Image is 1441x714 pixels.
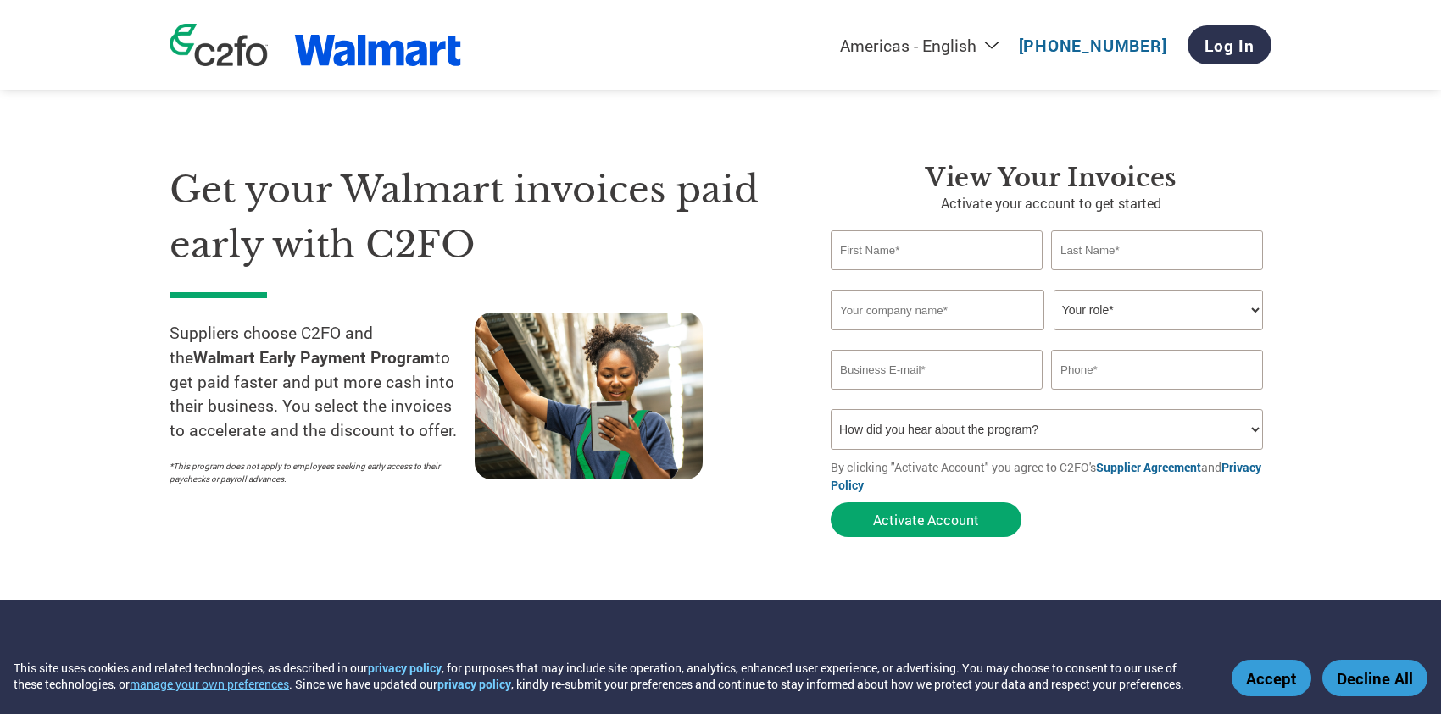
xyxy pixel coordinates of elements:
[831,350,1043,390] input: Invalid Email format
[831,458,1271,494] p: By clicking "Activate Account" you agree to C2FO's and
[831,332,1263,343] div: Invalid company name or company name is too long
[1232,660,1311,696] button: Accept
[170,460,458,485] p: *This program does not apply to employees seeking early access to their paychecks or payroll adva...
[1051,350,1263,390] input: Phone*
[1322,660,1427,696] button: Decline All
[170,24,268,66] img: c2fo logo
[368,660,442,676] a: privacy policy
[170,163,780,272] h1: Get your Walmart invoices paid early with C2FO
[14,660,1207,692] div: This site uses cookies and related technologies, as described in our , for purposes that may incl...
[831,391,1043,402] div: Inavlid Email Address
[831,230,1043,270] input: First Name*
[294,35,461,66] img: Walmart
[1019,35,1167,56] a: [PHONE_NUMBER]
[831,193,1271,213] p: Activate your account to get started
[1051,230,1263,270] input: Last Name*
[193,346,435,368] strong: Walmart Early Payment Program
[831,459,1261,493] a: Privacy Policy
[1096,459,1201,475] a: Supplier Agreement
[170,321,475,443] p: Suppliers choose C2FO and the to get paid faster and put more cash into their business. You selec...
[1051,391,1263,402] div: Inavlid Phone Number
[1051,272,1263,283] div: Invalid last name or last name is too long
[831,163,1271,193] h3: View Your Invoices
[475,313,703,479] img: supply chain worker
[437,676,511,692] a: privacy policy
[831,272,1043,283] div: Invalid first name or first name is too long
[1054,290,1263,330] select: Title/Role
[130,676,289,692] button: manage your own preferences
[1188,25,1271,64] a: Log In
[831,502,1021,537] button: Activate Account
[831,290,1044,330] input: Your company name*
